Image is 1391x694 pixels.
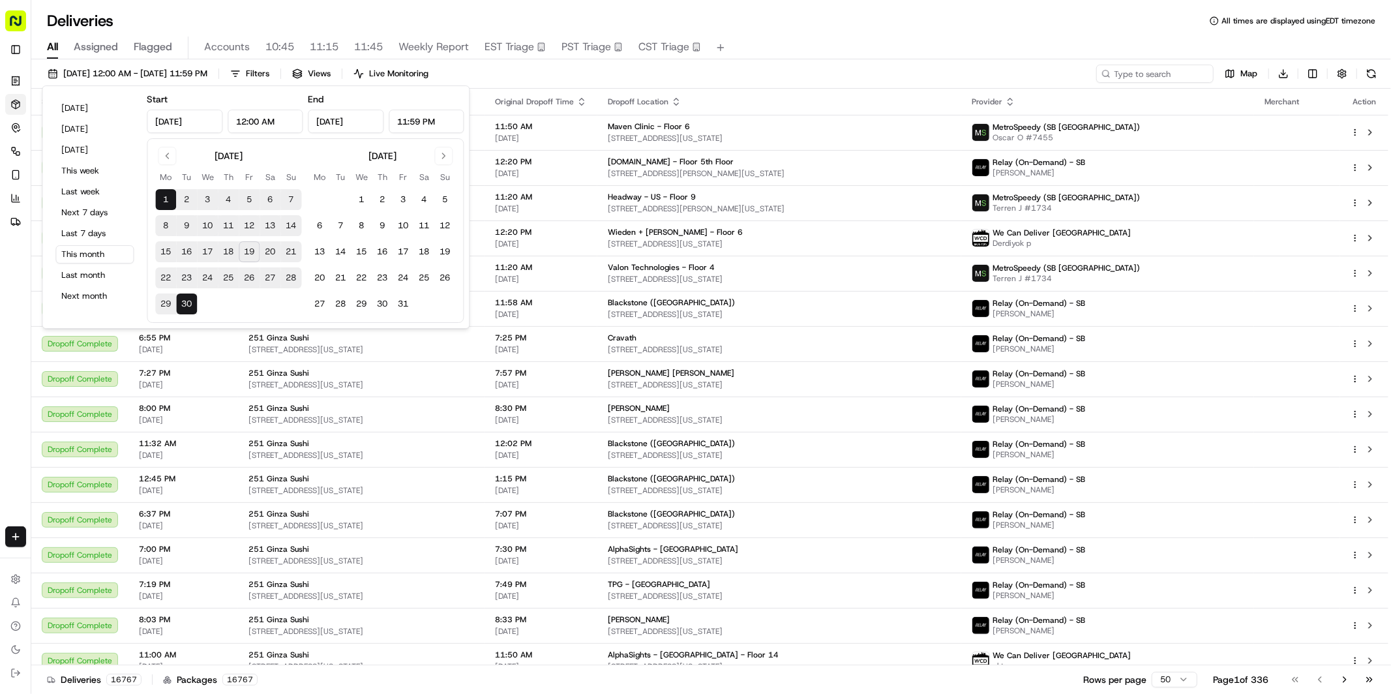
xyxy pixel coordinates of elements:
[372,241,393,262] button: 16
[248,626,474,637] span: [STREET_ADDRESS][US_STATE]
[434,147,453,165] button: Go to next month
[176,241,197,262] button: 16
[638,39,689,55] span: CST Triage
[265,39,294,55] span: 10:45
[139,626,228,637] span: [DATE]
[248,450,474,460] span: [STREET_ADDRESS][US_STATE]
[993,474,1085,485] span: Relay (On-Demand) - SB
[495,227,587,237] span: 12:20 PM
[993,509,1085,520] span: Relay (On-Demand) - SB
[139,556,228,566] span: [DATE]
[495,579,587,590] span: 7:49 PM
[197,170,218,184] th: Wednesday
[8,184,105,207] a: 📗Knowledge Base
[280,241,301,262] button: 21
[993,168,1085,178] span: [PERSON_NAME]
[413,215,434,236] button: 11
[348,65,434,83] button: Live Monitoring
[248,591,474,601] span: [STREET_ADDRESS][US_STATE]
[176,267,197,288] button: 23
[972,335,989,352] img: relay_logo_black.png
[330,294,351,314] button: 28
[286,65,337,83] button: Views
[246,68,269,80] span: Filters
[608,474,735,484] span: Blackstone ([GEOGRAPHIC_DATA])
[972,97,1002,107] span: Provider
[139,661,228,672] span: [DATE]
[608,579,710,590] span: TPG - [GEOGRAPHIC_DATA]
[434,215,455,236] button: 12
[368,149,396,162] div: [DATE]
[260,215,280,236] button: 13
[139,368,228,378] span: 7:27 PM
[972,159,989,176] img: relay_logo_black.png
[139,485,228,496] span: [DATE]
[972,406,989,423] img: relay_logo_black.png
[993,122,1140,132] span: MetroSpeedy (SB [GEOGRAPHIC_DATA])
[1240,68,1257,80] span: Map
[139,415,228,425] span: [DATE]
[393,189,413,210] button: 3
[260,241,280,262] button: 20
[993,203,1140,213] span: Terren J #1734
[63,68,207,80] span: [DATE] 12:00 AM - [DATE] 11:59 PM
[434,189,455,210] button: 5
[993,333,1085,344] span: Relay (On-Demand) - SB
[608,97,668,107] span: Dropoff Location
[393,241,413,262] button: 17
[495,204,587,214] span: [DATE]
[495,309,587,320] span: [DATE]
[608,485,951,496] span: [STREET_ADDRESS][US_STATE]
[239,189,260,210] button: 5
[393,215,413,236] button: 10
[413,170,434,184] th: Saturday
[139,544,228,554] span: 7:00 PM
[222,674,258,686] div: 16767
[495,591,587,601] span: [DATE]
[351,267,372,288] button: 22
[176,215,197,236] button: 9
[372,170,393,184] th: Thursday
[608,368,734,378] span: [PERSON_NAME] [PERSON_NAME]
[495,544,587,554] span: 7:30 PM
[495,344,587,355] span: [DATE]
[608,192,696,202] span: Headway - US - Floor 9
[993,273,1140,284] span: Terren J #1734
[55,141,134,159] button: [DATE]
[993,661,1131,671] span: oktay
[55,162,134,180] button: This week
[972,652,989,669] img: profile_wcd-boston.png
[1221,16,1375,26] span: All times are displayed using EDT timezone
[495,157,587,167] span: 12:20 PM
[309,215,330,236] button: 6
[608,121,690,132] span: Maven Clinic - Floor 6
[55,266,134,284] button: Last month
[354,39,383,55] span: 11:45
[197,189,218,210] button: 3
[197,267,218,288] button: 24
[1096,65,1214,83] input: Type to search
[248,403,309,414] span: 251 Ginza Sushi
[608,333,636,343] span: Cravath
[608,403,670,414] span: [PERSON_NAME]
[147,93,168,105] label: Start
[495,661,587,672] span: [DATE]
[139,614,228,625] span: 8:03 PM
[993,449,1085,460] span: [PERSON_NAME]
[248,485,474,496] span: [STREET_ADDRESS][US_STATE]
[310,39,338,55] span: 11:15
[393,294,413,314] button: 31
[239,215,260,236] button: 12
[608,438,735,449] span: Blackstone ([GEOGRAPHIC_DATA])
[248,579,309,590] span: 251 Ginza Sushi
[495,274,587,284] span: [DATE]
[248,556,474,566] span: [STREET_ADDRESS][US_STATE]
[608,591,951,601] span: [STREET_ADDRESS][US_STATE]
[155,189,176,210] button: 1
[1264,97,1299,107] span: Merchant
[495,556,587,566] span: [DATE]
[176,170,197,184] th: Tuesday
[993,132,1140,143] span: Oscar O #7455
[972,300,989,317] img: relay_logo_black.png
[495,403,587,414] span: 8:30 PM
